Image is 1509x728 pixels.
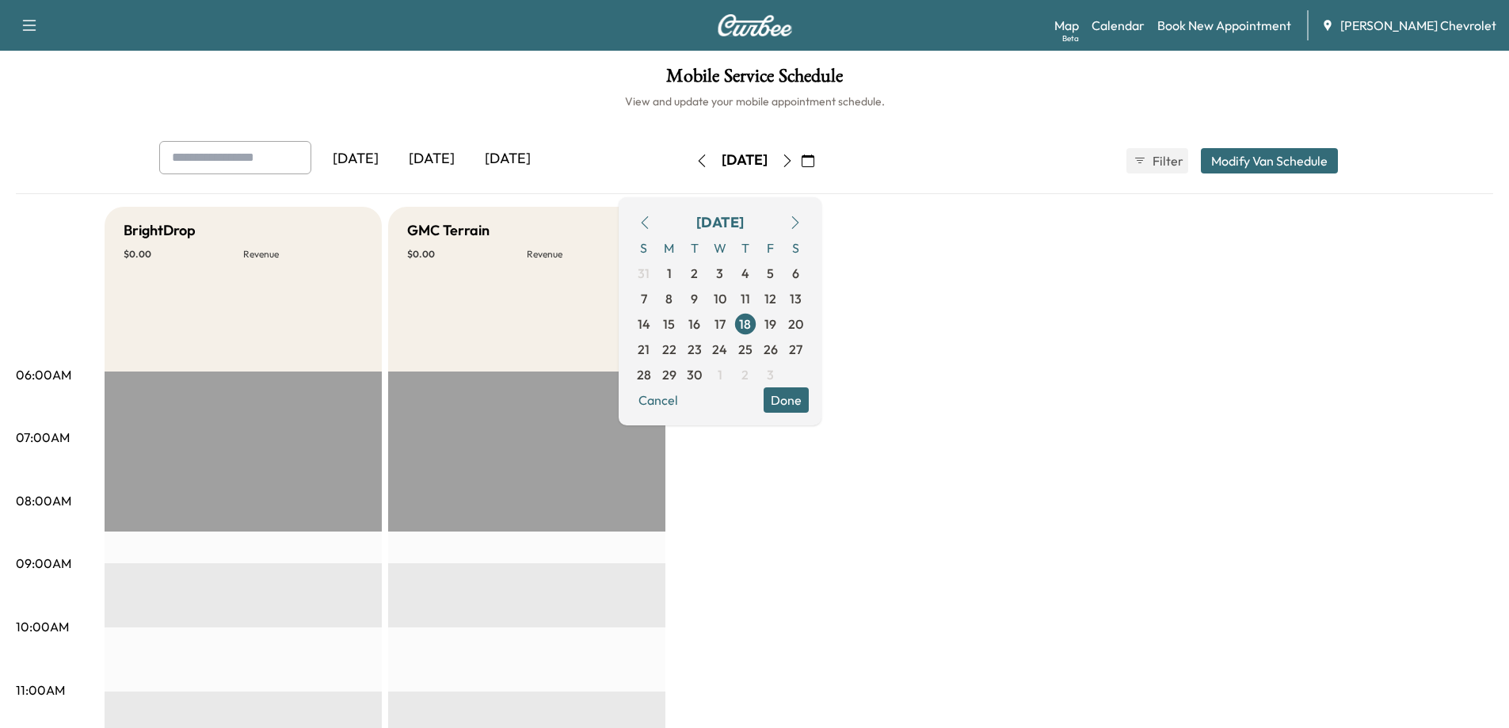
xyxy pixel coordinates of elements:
p: 11:00AM [16,680,65,699]
span: T [733,235,758,261]
h5: GMC Terrain [407,219,490,242]
span: 14 [638,314,650,334]
h6: View and update your mobile appointment schedule. [16,93,1493,109]
span: 24 [712,340,727,359]
span: 13 [790,289,802,308]
span: 19 [764,314,776,334]
div: [DATE] [722,151,768,170]
span: 23 [688,340,702,359]
span: 25 [738,340,753,359]
span: 22 [662,340,676,359]
h1: Mobile Service Schedule [16,67,1493,93]
span: 30 [687,365,702,384]
span: 16 [688,314,700,334]
button: Modify Van Schedule [1201,148,1338,173]
a: Book New Appointment [1157,16,1291,35]
span: 1 [667,264,672,283]
button: Done [764,387,809,413]
span: [PERSON_NAME] Chevrolet [1340,16,1496,35]
span: W [707,235,733,261]
p: Revenue [527,248,646,261]
span: T [682,235,707,261]
span: 26 [764,340,778,359]
img: Curbee Logo [717,14,793,36]
span: 1 [718,365,722,384]
a: MapBeta [1054,16,1079,35]
button: Filter [1126,148,1188,173]
p: 09:00AM [16,554,71,573]
div: [DATE] [470,141,546,177]
span: 12 [764,289,776,308]
span: 10 [714,289,726,308]
p: 08:00AM [16,491,71,510]
div: [DATE] [318,141,394,177]
span: 17 [714,314,726,334]
span: 15 [663,314,675,334]
span: Filter [1153,151,1181,170]
span: S [783,235,809,261]
button: Cancel [631,387,685,413]
span: 18 [739,314,751,334]
span: 11 [741,289,750,308]
span: 5 [767,264,774,283]
div: Beta [1062,32,1079,44]
span: F [758,235,783,261]
span: 21 [638,340,650,359]
span: 7 [641,289,647,308]
span: M [657,235,682,261]
div: [DATE] [394,141,470,177]
p: Revenue [243,248,363,261]
p: $ 0.00 [124,248,243,261]
span: S [631,235,657,261]
span: 28 [637,365,651,384]
span: 31 [638,264,650,283]
span: 27 [789,340,802,359]
span: 4 [741,264,749,283]
div: [DATE] [696,212,744,234]
p: $ 0.00 [407,248,527,261]
span: 6 [792,264,799,283]
span: 8 [665,289,673,308]
span: 20 [788,314,803,334]
p: 10:00AM [16,617,69,636]
span: 3 [767,365,774,384]
span: 9 [691,289,698,308]
h5: BrightDrop [124,219,196,242]
p: 07:00AM [16,428,70,447]
span: 2 [691,264,698,283]
span: 3 [716,264,723,283]
span: 2 [741,365,749,384]
a: Calendar [1092,16,1145,35]
span: 29 [662,365,676,384]
p: 06:00AM [16,365,71,384]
